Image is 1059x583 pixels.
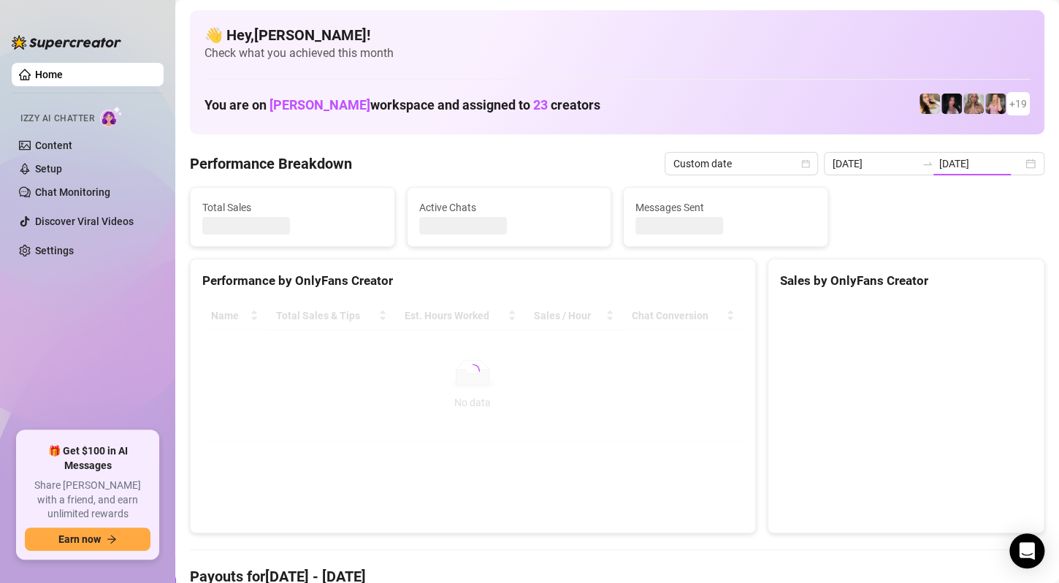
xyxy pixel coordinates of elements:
a: Discover Viral Videos [35,216,134,227]
h4: 👋 Hey, [PERSON_NAME] ! [204,25,1030,45]
div: Open Intercom Messenger [1009,533,1044,568]
span: arrow-right [107,534,117,544]
input: End date [939,156,1022,172]
span: Izzy AI Chatter [20,112,94,126]
button: Earn nowarrow-right [25,527,150,551]
span: Messages Sent [635,199,816,216]
a: Content [35,140,72,151]
span: to [922,158,933,169]
img: Baby (@babyyyybellaa) [941,94,962,114]
div: Performance by OnlyFans Creator [202,271,743,291]
img: Avry (@avryjennerfree) [920,94,940,114]
span: Check what you achieved this month [204,45,1030,61]
span: Custom date [673,153,809,175]
span: + 19 [1009,96,1027,112]
span: calendar [801,159,810,168]
a: Settings [35,245,74,256]
img: AI Chatter [100,106,123,127]
a: Chat Monitoring [35,186,110,198]
span: swap-right [922,158,933,169]
img: Kenzie (@dmaxkenz) [963,94,984,114]
span: Active Chats [419,199,600,216]
span: [PERSON_NAME] [269,97,370,113]
a: Setup [35,163,62,175]
h4: Performance Breakdown [190,153,352,174]
span: 23 [533,97,548,113]
input: Start date [833,156,916,172]
span: 🎁 Get $100 in AI Messages [25,444,150,473]
h1: You are on workspace and assigned to creators [204,97,600,113]
a: Home [35,69,63,80]
span: Earn now [58,533,101,545]
img: logo-BBDzfeDw.svg [12,35,121,50]
img: Kenzie (@dmaxkenzfree) [985,94,1006,114]
span: Share [PERSON_NAME] with a friend, and earn unlimited rewards [25,479,150,522]
span: loading [463,361,483,381]
span: Total Sales [202,199,383,216]
div: Sales by OnlyFans Creator [780,271,1032,291]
